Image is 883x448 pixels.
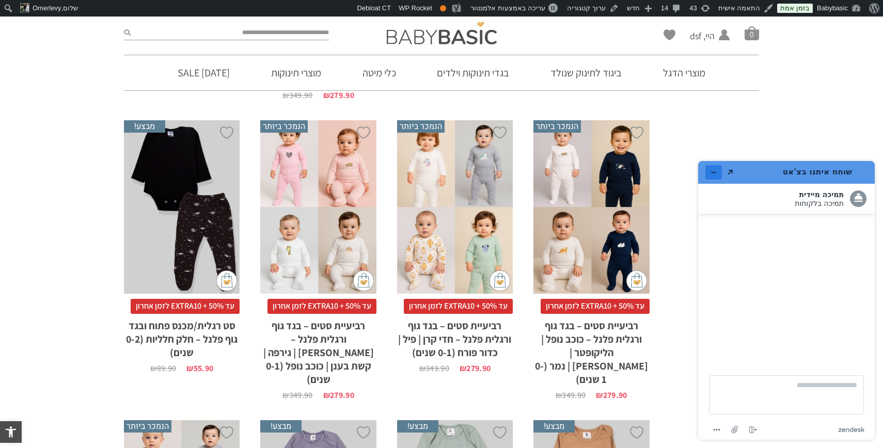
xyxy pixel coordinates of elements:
[186,363,213,374] bdi: 55.90
[186,363,193,374] span: ₪
[541,299,650,313] span: עד 50% + EXTRA10 לזמן אחרון
[124,314,240,359] h2: סט רגלית/מכנס פתוח ובגד גוף פלנל – חלק חלליות (0-2 שנים)
[397,314,513,359] h2: רביעיית סטים – בגד גוף ורגלית פלנל – חדי קרן | פיל | כדור פורח (0-1 שנים)
[260,314,376,386] h2: רביעיית סטים – בגד גוף ורגלית פלנל – [PERSON_NAME] | גירפה | קשת בענן | כוכב נופל (0-1 שנים)
[131,299,240,313] span: עד 50% + EXTRA10 לזמן אחרון
[323,390,354,401] bdi: 279.90
[9,7,29,17] span: צ'אט
[421,55,525,90] a: בגדי תינוקות וילדים
[397,120,513,373] a: הנמכר ביותר רביעיית סטים – בגד גוף ורגלית פלנל - חדי קרן | פיל | כדור פורח (0-1 שנים) עד 50% + EX...
[596,390,627,401] bdi: 279.90
[260,120,308,133] span: הנמכר ביותר
[533,120,649,399] a: הנמכר ביותר רביעיית סטים – בגד גוף ורגלית פלנל - כוכב נופל | הליקופטר | דוב קוטב | נמר (0-1 שנים)...
[387,22,497,44] img: Baby Basic בגדי תינוקות וילדים אונליין
[690,42,715,55] span: החשבון שלי
[626,270,647,291] img: cat-mini-atc.png
[745,26,759,40] span: סל קניות
[216,270,237,291] img: cat-mini-atc.png
[460,363,466,374] span: ₪
[260,420,302,433] span: מבצע!
[664,29,675,44] span: Wishlist
[124,420,171,433] span: הנמכר ביותר
[460,363,491,374] bdi: 279.90
[323,90,354,101] bdi: 279.90
[419,363,449,374] bdi: 349.90
[490,270,510,291] img: cat-mini-atc.png
[397,120,445,133] span: הנמכר ביותר
[596,390,603,401] span: ₪
[124,120,165,133] span: מבצע!
[162,55,245,90] a: [DATE] SALE
[353,270,374,291] img: cat-mini-atc.png
[533,420,575,433] span: מבצע!
[535,55,637,90] a: ביגוד לתינוק שנולד
[256,55,337,90] a: מוצרי תינוקות
[777,4,813,13] a: בזמן אמת
[404,299,513,313] span: עד 50% + EXTRA10 לזמן אחרון
[664,29,675,40] a: Wishlist
[323,90,330,101] span: ₪
[556,390,586,401] bdi: 349.90
[397,420,438,433] span: מבצע!
[648,55,721,90] a: מוצרי הדגל
[267,299,376,313] span: עד 50% + EXTRA10 לזמן אחרון
[33,4,61,12] span: Omerlevy
[440,5,446,11] div: תקין
[282,390,289,401] span: ₪
[556,390,562,401] span: ₪
[690,153,883,448] iframe: חפש כאן מידע נוסף
[347,55,412,90] a: כלי מיטה
[282,90,289,101] span: ₪
[533,314,649,386] h2: רביעיית סטים – בגד גוף ורגלית פלנל – כוכב נופל | הליקופטר | [PERSON_NAME] | נמר (0-1 שנים)
[260,120,376,399] a: הנמכר ביותר רביעיית סטים – בגד גוף ורגלית פלנל - לב | גירפה | קשת בענן | כוכב נופל (0-1 שנים) עד ...
[470,4,545,12] span: עריכה באמצעות אלמנטור
[282,390,312,401] bdi: 349.90
[745,26,759,40] a: סל קניות0
[419,363,425,374] span: ₪
[323,390,330,401] span: ₪
[282,90,312,101] bdi: 349.90
[150,363,156,374] span: ₪
[150,363,176,374] bdi: 89.90
[533,120,581,133] span: הנמכר ביותר
[124,120,240,373] a: מבצע! סט רגלית/מכנס פתוח ובגד גוף פלנל - חלק חלליות (0-2 שנים) עד 50% + EXTRA10 לזמן אחרוןסט רגלי...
